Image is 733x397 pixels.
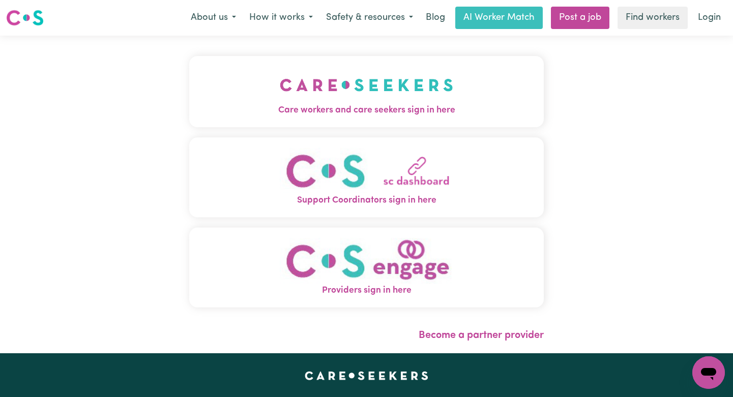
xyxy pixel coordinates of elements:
[420,7,451,29] a: Blog
[618,7,688,29] a: Find workers
[419,330,544,341] a: Become a partner provider
[6,9,44,27] img: Careseekers logo
[189,104,544,117] span: Care workers and care seekers sign in here
[189,284,544,297] span: Providers sign in here
[189,194,544,207] span: Support Coordinators sign in here
[692,7,727,29] a: Login
[184,7,243,29] button: About us
[692,356,725,389] iframe: Button to launch messaging window
[6,6,44,30] a: Careseekers logo
[551,7,609,29] a: Post a job
[189,137,544,217] button: Support Coordinators sign in here
[243,7,319,29] button: How it works
[189,228,544,307] button: Providers sign in here
[189,56,544,127] button: Care workers and care seekers sign in here
[305,372,428,380] a: Careseekers home page
[319,7,420,29] button: Safety & resources
[455,7,543,29] a: AI Worker Match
